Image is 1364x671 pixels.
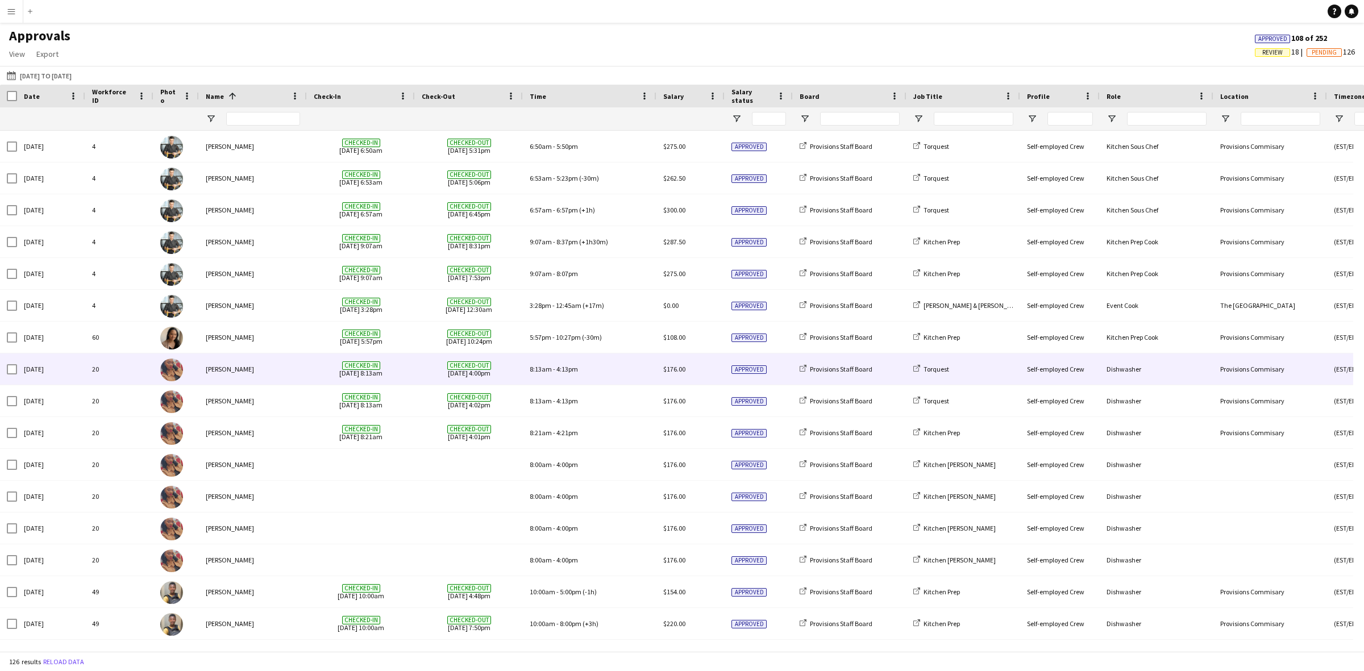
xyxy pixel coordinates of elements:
[199,385,307,416] div: [PERSON_NAME]
[17,131,85,162] div: [DATE]
[913,619,960,628] a: Kitchen Prep
[160,518,183,540] img: Caroline Nansubuga
[226,112,300,126] input: Name Filter Input
[810,174,872,182] span: Provisions Staff Board
[530,397,552,405] span: 8:13am
[800,365,872,373] a: Provisions Staff Board
[810,206,872,214] span: Provisions Staff Board
[924,492,996,501] span: Kitchen [PERSON_NAME]
[422,385,516,416] span: [DATE] 4:02pm
[160,295,183,318] img: Alec Kerr
[1213,322,1327,353] div: Provisions Commisary
[1100,544,1213,576] div: Dishwasher
[1027,301,1084,310] span: Self-employed Crew
[924,365,949,373] span: Torquest
[800,524,872,532] a: Provisions Staff Board
[530,174,552,182] span: 6:53am
[85,576,153,607] div: 49
[1100,608,1213,639] div: Dishwasher
[314,226,408,257] span: [DATE] 9:07am
[530,269,552,278] span: 9:07am
[1100,226,1213,257] div: Kitchen Prep Cook
[556,397,578,405] span: 4:13pm
[199,449,307,480] div: [PERSON_NAME]
[5,47,30,61] a: View
[17,481,85,512] div: [DATE]
[422,226,516,257] span: [DATE] 8:31pm
[556,365,578,373] span: 4:13pm
[17,194,85,226] div: [DATE]
[85,353,153,385] div: 20
[85,226,153,257] div: 4
[924,142,949,151] span: Torquest
[913,237,960,246] a: Kitchen Prep
[1213,608,1327,639] div: Provisions Commisary
[810,619,872,628] span: Provisions Staff Board
[17,608,85,639] div: [DATE]
[160,359,183,381] img: Caroline Nansubuga
[552,301,555,310] span: -
[800,397,872,405] a: Provisions Staff Board
[913,587,960,596] a: Kitchen Prep
[17,258,85,289] div: [DATE]
[160,454,183,477] img: Caroline Nansubuga
[422,353,516,385] span: [DATE] 4:00pm
[924,619,960,628] span: Kitchen Prep
[1100,131,1213,162] div: Kitchen Sous Chef
[663,237,685,246] span: $287.50
[924,428,960,437] span: Kitchen Prep
[731,206,767,215] span: Approved
[342,139,380,147] span: Checked-in
[731,174,767,183] span: Approved
[85,449,153,480] div: 20
[731,87,772,105] span: Salary status
[556,301,581,310] span: 12:45am
[1213,417,1327,448] div: Provisions Commisary
[314,353,408,385] span: [DATE] 8:13am
[924,237,960,246] span: Kitchen Prep
[1213,576,1327,607] div: Provisions Commisary
[553,237,555,246] span: -
[913,492,996,501] a: Kitchen [PERSON_NAME]
[731,365,767,374] span: Approved
[913,142,949,151] a: Torquest
[800,492,872,501] a: Provisions Staff Board
[17,544,85,576] div: [DATE]
[553,174,555,182] span: -
[342,266,380,274] span: Checked-in
[160,422,183,445] img: Caroline Nansubuga
[422,322,516,353] span: [DATE] 10:24pm
[17,322,85,353] div: [DATE]
[820,112,900,126] input: Board Filter Input
[447,266,491,274] span: Checked-out
[17,449,85,480] div: [DATE]
[800,142,872,151] a: Provisions Staff Board
[314,385,408,416] span: [DATE] 8:13am
[314,290,408,321] span: [DATE] 3:28pm
[1100,385,1213,416] div: Dishwasher
[810,365,872,373] span: Provisions Staff Board
[160,199,183,222] img: Alec Kerr
[800,92,820,101] span: Board
[447,298,491,306] span: Checked-out
[1100,322,1213,353] div: Kitchen Prep Cook
[1047,112,1093,126] input: Profile Filter Input
[556,269,578,278] span: 8:07pm
[553,206,555,214] span: -
[1213,194,1327,226] div: Provisions Commisary
[1100,481,1213,512] div: Dishwasher
[36,49,59,59] span: Export
[85,290,153,321] div: 4
[913,301,1058,310] a: [PERSON_NAME] & [PERSON_NAME]'s Wedding
[913,397,949,405] a: Torquest
[810,556,872,564] span: Provisions Staff Board
[160,390,183,413] img: Caroline Nansubuga
[17,290,85,321] div: [DATE]
[1100,290,1213,321] div: Event Cook
[913,333,960,341] a: Kitchen Prep
[663,206,685,214] span: $300.00
[199,162,307,194] div: [PERSON_NAME]
[314,131,408,162] span: [DATE] 6:50am
[530,333,551,341] span: 5:57pm
[800,460,872,469] a: Provisions Staff Board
